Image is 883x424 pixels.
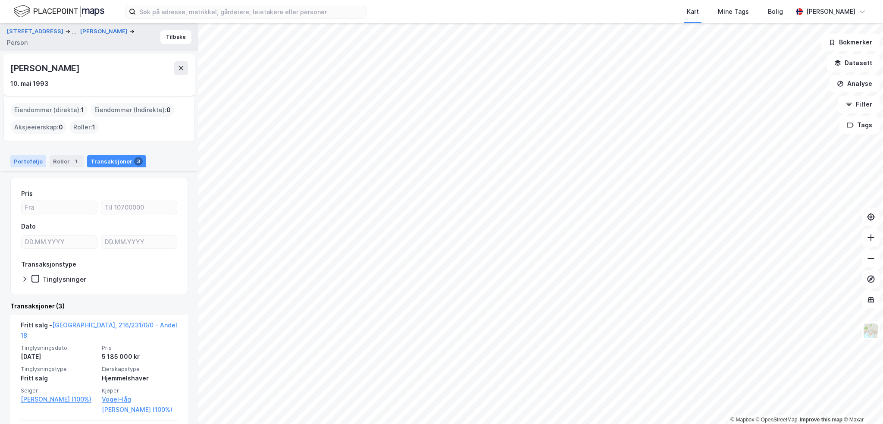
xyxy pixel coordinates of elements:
[50,155,84,167] div: Roller
[43,275,86,283] div: Tinglysninger
[830,75,880,92] button: Analyse
[72,26,77,37] div: ...
[102,365,178,373] span: Eierskapstype
[806,6,855,17] div: [PERSON_NAME]
[21,387,97,394] span: Selger
[10,301,188,311] div: Transaksjoner (3)
[102,394,178,415] a: Vogel-låg [PERSON_NAME] (100%)
[102,387,178,394] span: Kjøper
[102,352,178,362] div: 5 185 000 kr
[21,373,97,383] div: Fritt salg
[87,155,146,167] div: Transaksjoner
[21,394,97,405] a: [PERSON_NAME] (100%)
[80,27,129,36] button: [PERSON_NAME]
[70,120,99,134] div: Roller :
[10,79,49,89] div: 10. mai 1993
[72,157,80,166] div: 1
[21,188,33,199] div: Pris
[756,417,798,423] a: OpenStreetMap
[10,155,46,167] div: Portefølje
[800,417,842,423] a: Improve this map
[687,6,699,17] div: Kart
[22,236,97,248] input: DD.MM.YYYY
[21,365,97,373] span: Tinglysningstype
[827,54,880,72] button: Datasett
[840,383,883,424] div: Kontrollprogram for chat
[768,6,783,17] div: Bolig
[840,383,883,424] iframe: Chat Widget
[92,122,95,132] span: 1
[838,96,880,113] button: Filter
[21,221,36,232] div: Dato
[863,323,879,339] img: Z
[839,116,880,134] button: Tags
[11,120,66,134] div: Aksjeeierskap :
[134,157,143,166] div: 3
[102,373,178,383] div: Hjemmelshaver
[91,103,174,117] div: Eiendommer (Indirekte) :
[166,105,171,115] span: 0
[21,352,97,362] div: [DATE]
[136,5,366,18] input: Søk på adresse, matrikkel, gårdeiere, leietakere eller personer
[21,321,177,339] a: [GEOGRAPHIC_DATA], 216/231/0/0 - Andel 18
[101,201,177,214] input: Til 10700000
[21,259,76,270] div: Transaksjonstype
[101,236,177,248] input: DD.MM.YYYY
[22,201,97,214] input: Fra
[21,344,97,352] span: Tinglysningsdato
[730,417,754,423] a: Mapbox
[102,344,178,352] span: Pris
[11,103,88,117] div: Eiendommer (direkte) :
[10,61,81,75] div: [PERSON_NAME]
[7,26,65,37] button: [STREET_ADDRESS]
[59,122,63,132] span: 0
[821,34,880,51] button: Bokmerker
[718,6,749,17] div: Mine Tags
[21,320,178,344] div: Fritt salg -
[160,30,191,44] button: Tilbake
[81,105,84,115] span: 1
[7,38,28,48] div: Person
[14,4,104,19] img: logo.f888ab2527a4732fd821a326f86c7f29.svg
